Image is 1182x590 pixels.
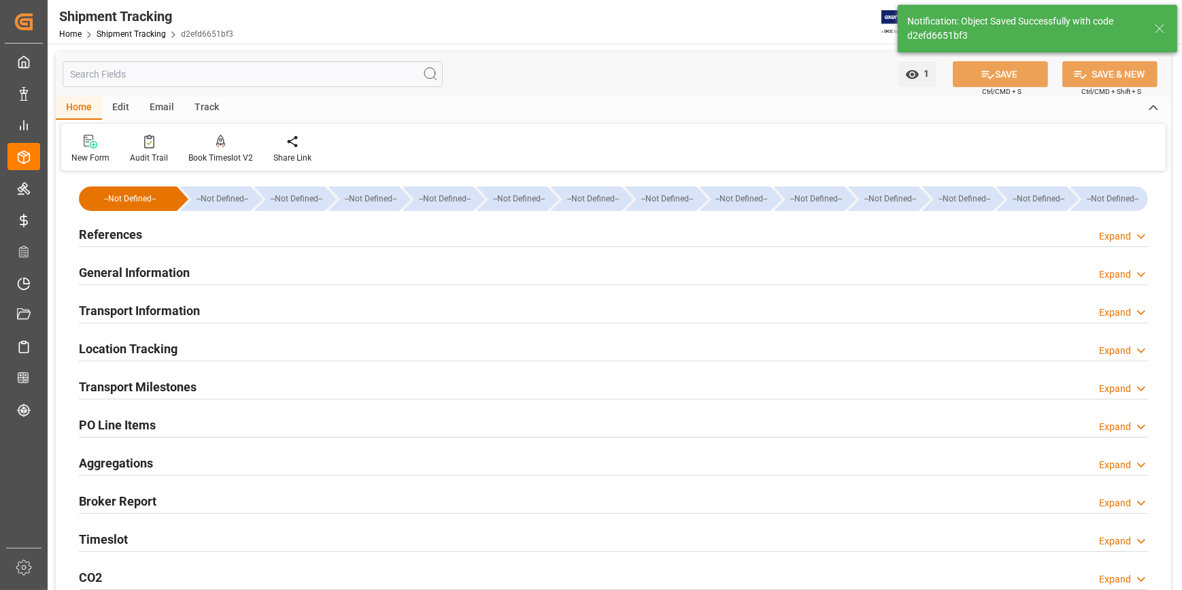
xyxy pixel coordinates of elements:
input: Search Fields [63,61,443,87]
div: Expand [1099,458,1131,472]
div: Expand [1099,267,1131,282]
div: --Not Defined-- [180,186,251,211]
div: Home [56,97,102,120]
button: open menu [898,61,936,87]
a: Shipment Tracking [97,29,166,39]
h2: Location Tracking [79,340,178,358]
div: --Not Defined-- [416,186,473,211]
h2: Aggregations [79,454,153,472]
div: --Not Defined-- [328,186,399,211]
span: Ctrl/CMD + Shift + S [1081,86,1141,97]
div: --Not Defined-- [268,186,325,211]
div: --Not Defined-- [700,186,771,211]
img: Exertis%20JAM%20-%20Email%20Logo.jpg_1722504956.jpg [881,10,928,34]
h2: Broker Report [79,492,156,510]
div: --Not Defined-- [713,186,771,211]
div: --Not Defined-- [79,186,177,211]
a: Home [59,29,82,39]
span: 1 [919,68,930,79]
div: Expand [1099,496,1131,510]
div: --Not Defined-- [92,186,167,211]
div: Audit Trail [130,152,168,164]
div: --Not Defined-- [848,186,919,211]
div: Expand [1099,382,1131,396]
h2: Transport Information [79,301,200,320]
div: --Not Defined-- [551,186,622,211]
div: Expand [1099,344,1131,358]
div: --Not Defined-- [936,186,993,211]
div: --Not Defined-- [564,186,622,211]
div: Shipment Tracking [59,6,233,27]
div: Expand [1099,534,1131,548]
div: --Not Defined-- [342,186,399,211]
div: --Not Defined-- [1084,186,1141,211]
div: --Not Defined-- [774,186,845,211]
div: --Not Defined-- [639,186,696,211]
div: --Not Defined-- [1070,186,1148,211]
div: --Not Defined-- [922,186,993,211]
h2: PO Line Items [79,416,156,434]
div: Expand [1099,229,1131,244]
div: Edit [102,97,139,120]
div: --Not Defined-- [788,186,845,211]
div: Book Timeslot V2 [188,152,253,164]
button: SAVE [953,61,1048,87]
div: --Not Defined-- [254,186,325,211]
button: SAVE & NEW [1062,61,1158,87]
div: --Not Defined-- [194,186,251,211]
div: --Not Defined-- [403,186,473,211]
div: --Not Defined-- [477,186,547,211]
div: --Not Defined-- [490,186,547,211]
div: --Not Defined-- [862,186,919,211]
div: Track [184,97,229,120]
span: Ctrl/CMD + S [982,86,1021,97]
div: --Not Defined-- [1010,186,1067,211]
h2: CO2 [79,568,102,587]
div: Email [139,97,184,120]
div: Expand [1099,306,1131,320]
h2: General Information [79,263,190,282]
div: Expand [1099,420,1131,434]
div: --Not Defined-- [625,186,696,211]
div: Share Link [273,152,311,164]
div: --Not Defined-- [996,186,1067,211]
div: Notification: Object Saved Successfully with code d2efd6651bf3 [907,14,1141,43]
div: New Form [71,152,109,164]
div: Expand [1099,572,1131,587]
h2: Timeslot [79,530,128,548]
h2: References [79,225,142,244]
h2: Transport Milestones [79,378,197,396]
